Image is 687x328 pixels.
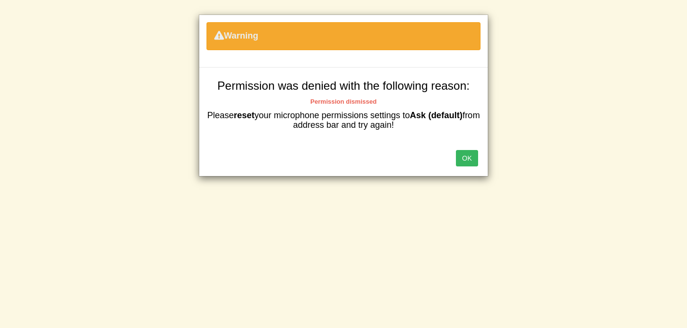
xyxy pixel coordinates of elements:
[410,110,463,120] b: Ask (default)
[456,150,478,166] button: OK
[206,80,481,92] h3: Permission was denied with the following reason:
[206,111,481,130] h4: Please your microphone permissions settings to from address bar and try again!
[234,110,254,120] b: reset
[310,98,376,105] b: Permission dismissed
[206,22,481,50] div: Warning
